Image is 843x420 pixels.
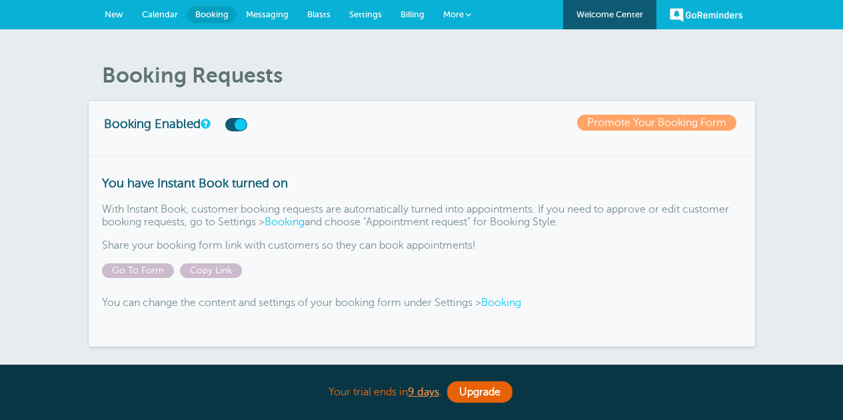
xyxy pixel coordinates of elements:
[577,115,736,131] a: Promote Your Booking Form
[447,381,512,403] a: Upgrade
[105,9,123,19] span: New
[195,9,229,19] span: Booking
[187,6,237,23] a: Booking
[307,9,331,19] span: Blasts
[89,378,755,407] div: Your trial ends in .
[265,216,305,228] a: Booking
[102,263,174,278] span: Go To Form
[102,239,742,252] p: Share your booking form link with customers so they can book appointments!
[104,115,304,131] h3: Booking Enabled
[481,297,521,309] a: Booking
[102,203,742,229] p: With Instant Book, customer booking requests are automatically turned into appointments. If you n...
[102,265,180,275] a: Go To Form
[349,9,382,19] span: Settings
[180,265,245,275] a: Copy Link
[102,63,755,88] h1: Booking Requests
[102,176,742,191] h3: You have Instant Book turned on
[408,386,439,398] a: 9 days
[443,9,464,19] span: More
[246,9,289,19] span: Messaging
[401,9,424,19] span: Billing
[142,9,178,19] span: Calendar
[180,263,242,278] span: Copy Link
[102,297,742,309] p: You can change the content and settings of your booking form under Settings >
[201,119,209,128] a: This switch turns your online booking form on or off.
